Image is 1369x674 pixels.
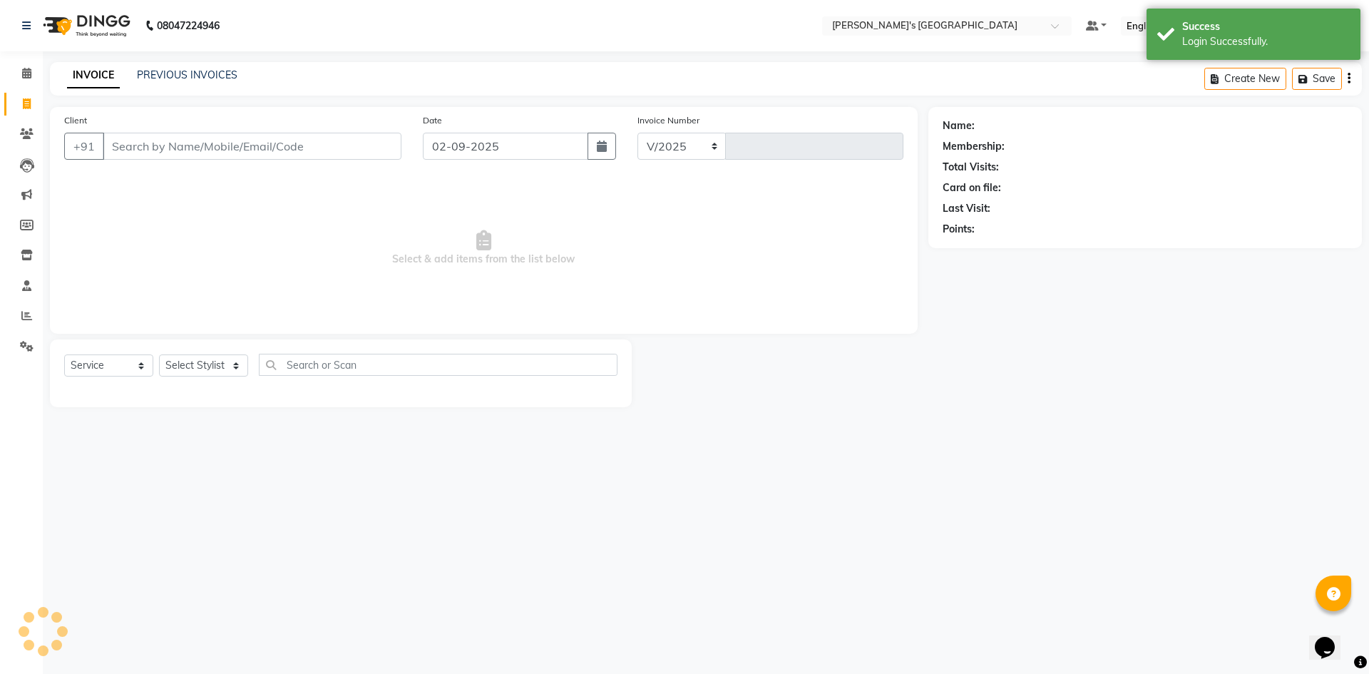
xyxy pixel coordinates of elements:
div: Points: [943,222,975,237]
label: Date [423,114,442,127]
div: Success [1182,19,1350,34]
div: Total Visits: [943,160,999,175]
input: Search by Name/Mobile/Email/Code [103,133,401,160]
button: +91 [64,133,104,160]
a: PREVIOUS INVOICES [137,68,237,81]
input: Search or Scan [259,354,617,376]
span: Select & add items from the list below [64,177,903,320]
b: 08047224946 [157,6,220,46]
div: Membership: [943,139,1005,154]
button: Save [1292,68,1342,90]
div: Login Successfully. [1182,34,1350,49]
a: INVOICE [67,63,120,88]
div: Name: [943,118,975,133]
div: Card on file: [943,180,1001,195]
iframe: chat widget [1309,617,1355,660]
div: Last Visit: [943,201,990,216]
img: logo [36,6,134,46]
button: Create New [1204,68,1286,90]
label: Invoice Number [637,114,699,127]
label: Client [64,114,87,127]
